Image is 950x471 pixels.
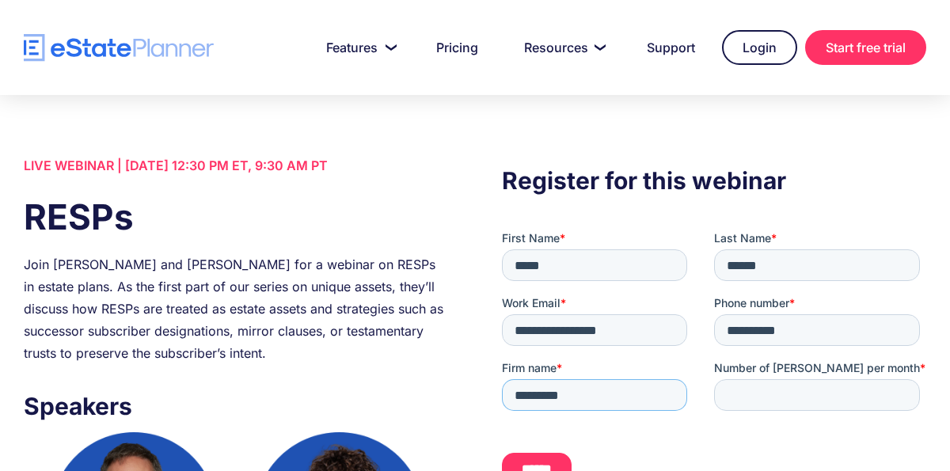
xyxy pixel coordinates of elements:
[24,34,214,62] a: home
[307,32,409,63] a: Features
[24,154,448,177] div: LIVE WEBINAR | [DATE] 12:30 PM ET, 9:30 AM PT
[24,253,448,364] div: Join [PERSON_NAME] and [PERSON_NAME] for a webinar on RESPs in estate plans. As the first part of...
[24,388,448,424] h3: Speakers
[505,32,620,63] a: Resources
[417,32,497,63] a: Pricing
[722,30,797,65] a: Login
[502,162,926,199] h3: Register for this webinar
[628,32,714,63] a: Support
[805,30,926,65] a: Start free trial
[24,192,448,241] h1: RESPs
